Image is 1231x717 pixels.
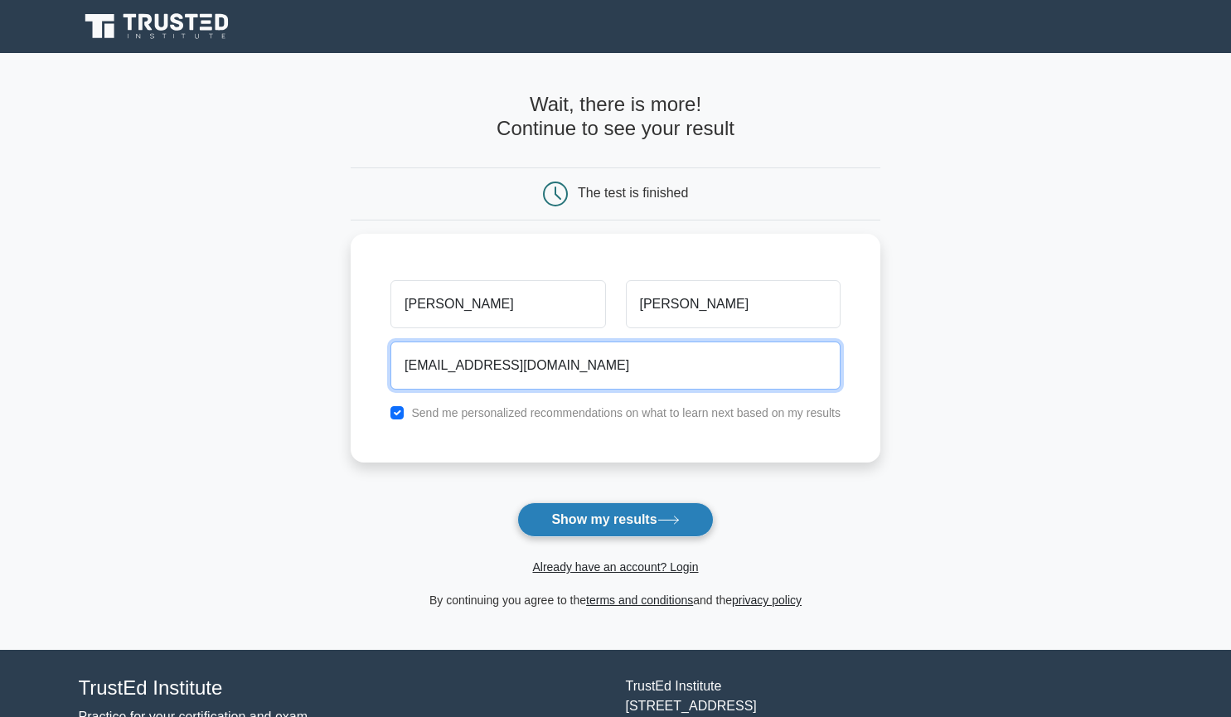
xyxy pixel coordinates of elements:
h4: Wait, there is more! Continue to see your result [351,93,880,141]
a: privacy policy [732,593,802,607]
a: Already have an account? Login [532,560,698,574]
input: Email [390,342,841,390]
input: First name [390,280,605,328]
div: The test is finished [578,186,688,200]
button: Show my results [517,502,713,537]
input: Last name [626,280,841,328]
div: By continuing you agree to the and the [341,590,890,610]
a: terms and conditions [586,593,693,607]
h4: TrustEd Institute [79,676,606,700]
label: Send me personalized recommendations on what to learn next based on my results [411,406,841,419]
